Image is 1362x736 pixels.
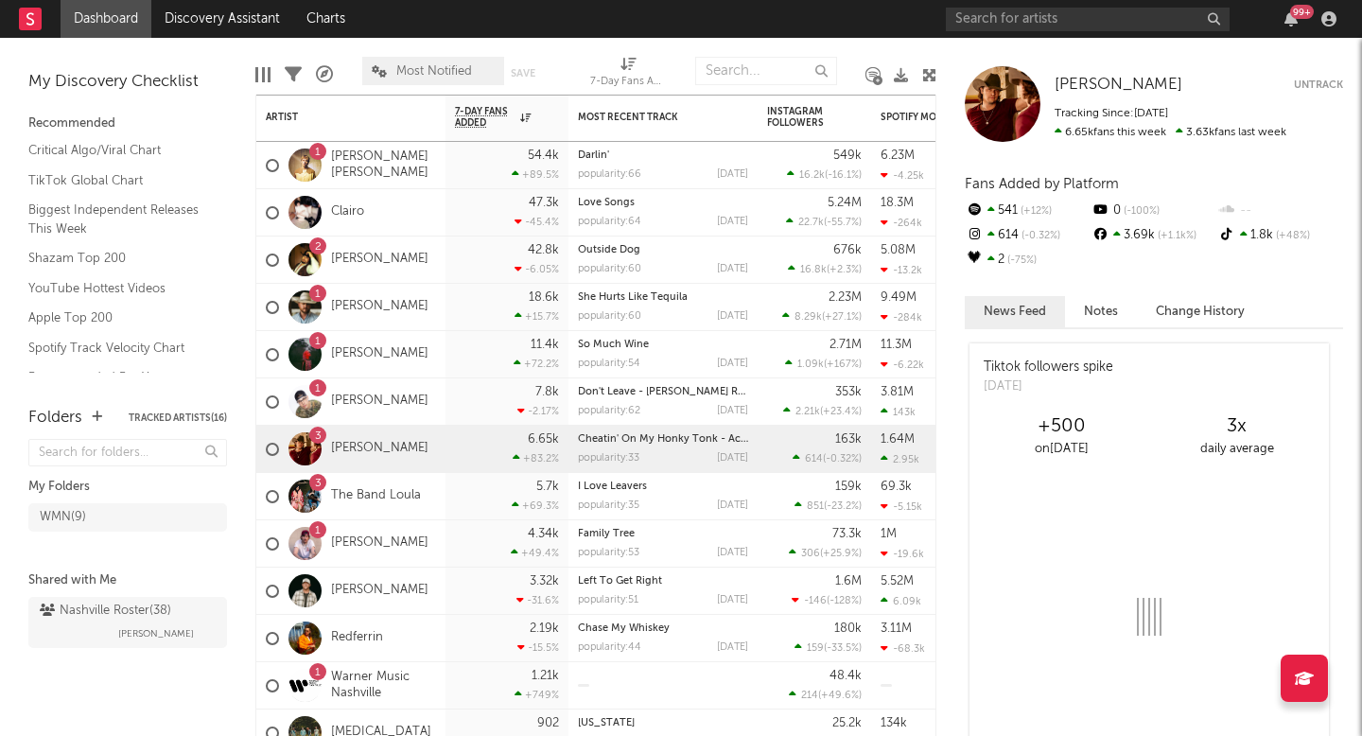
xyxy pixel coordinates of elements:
div: [DATE] [717,642,748,653]
div: ( ) [785,358,862,370]
div: -284k [881,311,922,324]
div: 11.4k [531,339,559,351]
a: So Much Wine [578,340,649,350]
div: 2.71M [829,339,862,351]
div: So Much Wine [578,340,748,350]
a: Recommended For You [28,367,208,388]
a: [PERSON_NAME] [331,299,428,315]
div: 2.23M [829,291,862,304]
div: +749 % [515,689,559,701]
span: -0.32 % [826,454,859,464]
div: Darlin' [578,150,748,161]
div: 5.24M [828,197,862,209]
div: 159k [835,481,862,493]
input: Search... [695,57,837,85]
a: [PERSON_NAME] [PERSON_NAME] [331,149,436,182]
div: [DATE] [717,264,748,274]
div: -31.6 % [516,594,559,606]
a: Chase My Whiskey [578,623,670,634]
div: +89.5 % [512,168,559,181]
div: Instagram Followers [767,106,833,129]
span: Most Notified [396,65,472,78]
span: -23.2 % [827,501,859,512]
input: Search for artists [946,8,1230,31]
a: [PERSON_NAME] [331,583,428,599]
span: 8.29k [794,312,822,323]
span: +25.9 % [823,549,859,559]
div: ( ) [789,689,862,701]
div: Edit Columns [255,47,271,102]
div: 9.49M [881,291,917,304]
button: News Feed [965,296,1065,327]
div: ( ) [792,594,862,606]
div: popularity: 53 [578,548,639,558]
span: 22.7k [798,218,824,228]
div: [DATE] [717,500,748,511]
div: Virginia [578,718,748,728]
div: 54.4k [528,149,559,162]
div: ( ) [786,216,862,228]
span: 3.63k fans last week [1055,127,1286,138]
button: Untrack [1294,76,1343,95]
div: -68.3k [881,642,925,655]
a: The Band Loula [331,488,421,504]
div: Recommended [28,113,227,135]
div: 11.3M [881,339,912,351]
div: -45.4 % [515,216,559,228]
div: 5.7k [536,481,559,493]
span: -33.5 % [827,643,859,654]
div: 7-Day Fans Added (7-Day Fans Added) [590,71,666,94]
span: -16.1 % [828,170,859,181]
div: 5.52M [881,575,914,587]
div: popularity: 62 [578,406,640,416]
div: 47.3k [529,197,559,209]
div: popularity: 33 [578,453,639,464]
div: +500 [974,415,1149,438]
a: I Love Leavers [578,482,647,492]
span: +27.1 % [825,312,859,323]
div: 25.2k [832,717,862,729]
a: [PERSON_NAME] [331,394,428,410]
div: [DATE] [717,359,748,369]
span: -0.32 % [1019,231,1060,241]
a: Clairo [331,204,364,220]
div: 2.19k [530,622,559,635]
div: [DATE] [717,311,748,322]
div: popularity: 35 [578,500,639,511]
div: Folders [28,407,82,429]
span: 7-Day Fans Added [455,106,515,129]
span: 16.2k [799,170,825,181]
div: 4.34k [528,528,559,540]
span: 1.09k [797,359,824,370]
div: 48.4k [829,670,862,682]
div: -- [1217,199,1343,223]
span: -146 [804,596,827,606]
div: popularity: 66 [578,169,641,180]
div: 7-Day Fans Added (7-Day Fans Added) [590,47,666,102]
input: Search for folders... [28,439,227,466]
a: [PERSON_NAME] [331,346,428,362]
div: 3.69k [1091,223,1216,248]
div: popularity: 64 [578,217,641,227]
button: Change History [1137,296,1264,327]
div: 6.09k [881,595,921,607]
div: Chase My Whiskey [578,623,748,634]
span: 16.8k [800,265,827,275]
div: 69.3k [881,481,912,493]
div: [DATE] [717,453,748,464]
div: Most Recent Track [578,112,720,123]
button: Save [511,68,535,79]
div: popularity: 54 [578,359,640,369]
a: Redferrin [331,630,383,646]
span: 614 [805,454,823,464]
div: [DATE] [717,169,748,180]
a: She Hurts Like Tequila [578,292,688,303]
div: +69.3 % [512,499,559,512]
a: Warner Music Nashville [331,670,436,702]
div: 6.65k [528,433,559,446]
div: 353k [835,386,862,398]
a: TikTok Global Chart [28,170,208,191]
div: Don't Leave - Jolene Remix [578,387,748,397]
div: 180k [834,622,862,635]
div: popularity: 44 [578,642,641,653]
